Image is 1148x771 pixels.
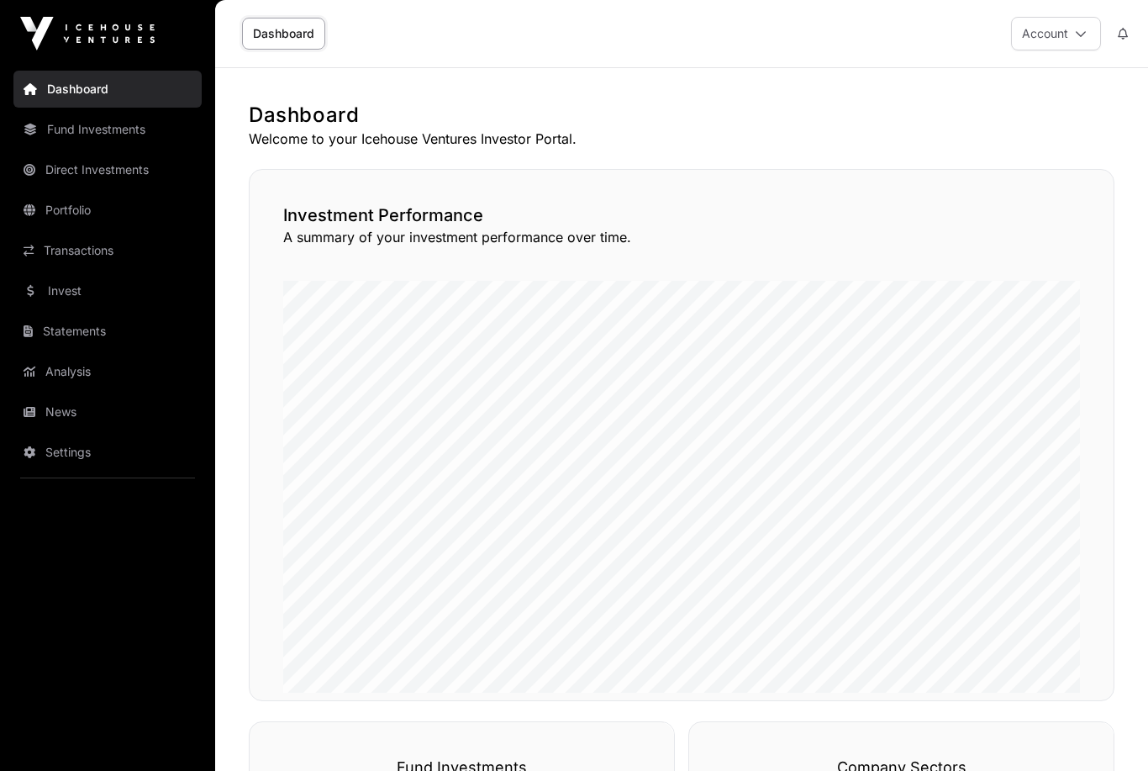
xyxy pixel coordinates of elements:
h2: Investment Performance [283,203,1080,227]
a: Settings [13,434,202,471]
a: Statements [13,313,202,350]
a: Transactions [13,232,202,269]
a: Fund Investments [13,111,202,148]
h1: Dashboard [249,102,1114,129]
a: Dashboard [242,18,325,50]
a: Dashboard [13,71,202,108]
a: Portfolio [13,192,202,229]
button: Account [1011,17,1101,50]
p: Welcome to your Icehouse Ventures Investor Portal. [249,129,1114,149]
p: A summary of your investment performance over time. [283,227,1080,247]
a: Analysis [13,353,202,390]
img: Icehouse Ventures Logo [20,17,155,50]
a: Direct Investments [13,151,202,188]
a: News [13,393,202,430]
a: Invest [13,272,202,309]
